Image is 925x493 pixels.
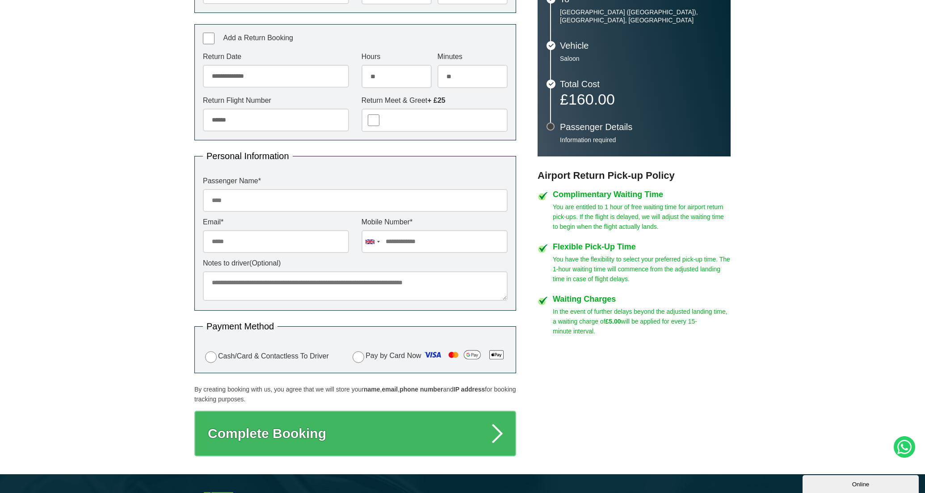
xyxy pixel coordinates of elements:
strong: + £25 [427,97,445,104]
strong: £5.00 [605,318,621,325]
p: £ [560,93,722,105]
label: Pay by Card Now [350,348,508,365]
span: (Optional) [249,259,281,267]
h4: Flexible Pick-Up Time [553,243,731,251]
label: Cash/Card & Contactless To Driver [203,350,329,363]
label: Return Meet & Greet [362,97,508,104]
strong: name [364,386,380,393]
legend: Payment Method [203,322,277,331]
h3: Total Cost [560,80,722,88]
p: You are entitled to 1 hour of free waiting time for airport return pick-ups. If the flight is del... [553,202,731,232]
input: Cash/Card & Contactless To Driver [205,351,217,363]
label: Return Flight Number [203,97,349,104]
span: Add a Return Booking [223,34,293,42]
p: Saloon [560,55,722,63]
p: [GEOGRAPHIC_DATA] ([GEOGRAPHIC_DATA]), [GEOGRAPHIC_DATA], [GEOGRAPHIC_DATA] [560,8,722,24]
legend: Personal Information [203,152,293,160]
strong: IP address [454,386,485,393]
label: Mobile Number [362,219,508,226]
p: Information required [560,136,722,144]
p: You have the flexibility to select your preferred pick-up time. The 1-hour waiting time will comm... [553,254,731,284]
input: Add a Return Booking [203,33,214,44]
span: 160.00 [568,91,615,108]
input: Pay by Card Now [353,351,364,363]
p: By creating booking with us, you agree that we will store your , , and for booking tracking purpo... [194,384,516,404]
p: In the event of further delays beyond the adjusted landing time, a waiting charge of will be appl... [553,307,731,336]
label: Email [203,219,349,226]
button: Complete Booking [194,411,516,456]
strong: phone number [399,386,443,393]
h4: Complimentary Waiting Time [553,190,731,198]
h3: Vehicle [560,41,722,50]
label: Minutes [437,53,508,60]
label: Return Date [203,53,349,60]
label: Passenger Name [203,177,508,185]
div: United Kingdom: +44 [362,231,383,253]
label: Hours [362,53,432,60]
strong: email [382,386,398,393]
h3: Airport Return Pick-up Policy [538,170,731,181]
label: Notes to driver [203,260,508,267]
h4: Waiting Charges [553,295,731,303]
iframe: chat widget [803,473,921,493]
h3: Passenger Details [560,122,722,131]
